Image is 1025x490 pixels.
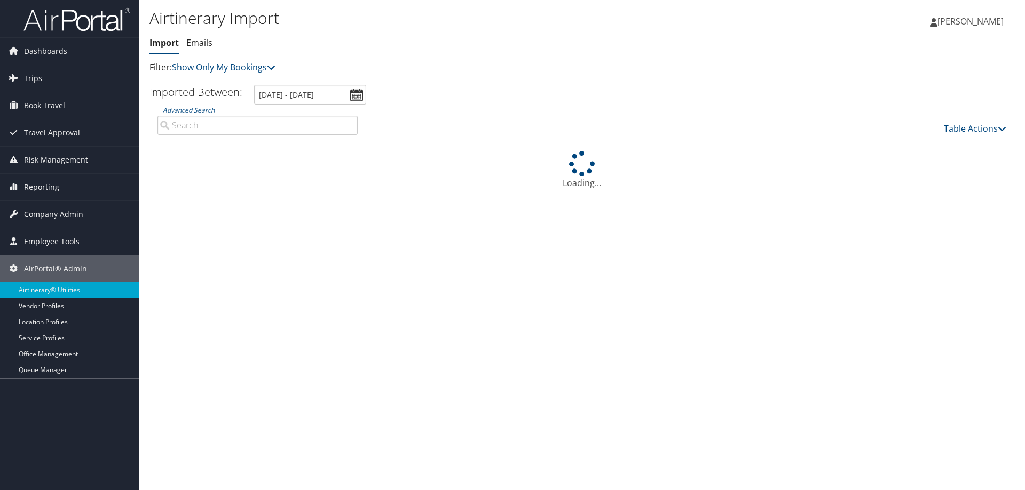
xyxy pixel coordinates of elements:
input: Advanced Search [157,116,358,135]
span: Employee Tools [24,228,80,255]
h1: Airtinerary Import [149,7,726,29]
span: Reporting [24,174,59,200]
span: AirPortal® Admin [24,255,87,282]
span: [PERSON_NAME] [937,15,1004,27]
a: Table Actions [944,123,1006,134]
span: Risk Management [24,147,88,173]
span: Travel Approval [24,119,80,146]
h3: Imported Between: [149,85,242,99]
a: Emails [186,37,212,49]
a: [PERSON_NAME] [930,5,1014,37]
div: Loading... [149,151,1014,189]
p: Filter: [149,61,726,75]
span: Trips [24,65,42,92]
a: Advanced Search [163,106,215,115]
img: airportal-logo.png [23,7,130,32]
span: Dashboards [24,38,67,65]
span: Company Admin [24,201,83,228]
a: Show Only My Bookings [172,61,275,73]
span: Book Travel [24,92,65,119]
input: [DATE] - [DATE] [254,85,366,105]
a: Import [149,37,179,49]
